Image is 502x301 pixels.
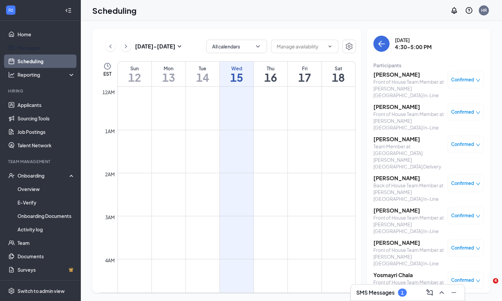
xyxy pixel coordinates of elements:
[373,62,484,69] div: Participants
[401,290,404,296] div: 1
[373,36,390,52] button: back-button
[450,289,458,297] svg: Minimize
[123,42,129,50] svg: ChevronRight
[277,43,325,50] input: Manage availability
[373,175,444,182] h3: [PERSON_NAME]
[18,182,75,196] a: Overview
[476,78,480,83] span: down
[18,236,75,250] a: Team
[105,41,115,51] button: ChevronLeft
[186,72,220,83] h1: 14
[373,71,444,78] h3: [PERSON_NAME]
[18,223,75,236] a: Activity log
[450,6,458,14] svg: Notifications
[426,289,434,297] svg: ComposeMessage
[476,214,480,219] span: down
[476,278,480,283] span: down
[451,141,474,148] span: Confirmed
[373,111,444,131] div: Front of House Team Member at [PERSON_NAME][GEOGRAPHIC_DATA] In-Line
[101,88,116,96] div: 12am
[373,239,444,247] h3: [PERSON_NAME]
[8,159,74,164] div: Team Management
[18,139,75,152] a: Talent Network
[175,42,183,50] svg: SmallChevronDown
[373,143,444,170] div: Team Member at [GEOGRAPHIC_DATA] [PERSON_NAME][GEOGRAPHIC_DATA] Delivery
[18,263,75,276] a: SurveysCrown
[8,172,15,179] svg: UserCheck
[18,112,75,125] a: Sourcing Tools
[288,62,322,86] a: October 17, 2025
[373,78,444,99] div: Front of House Team Member at [PERSON_NAME][GEOGRAPHIC_DATA] In-Line
[476,110,480,115] span: down
[436,287,447,298] button: ChevronUp
[18,41,75,54] a: Messages
[152,65,186,72] div: Mon
[104,214,116,221] div: 3am
[220,72,254,83] h1: 15
[103,70,111,77] span: EST
[373,271,444,279] h3: Yosmayri Chala
[451,212,474,219] span: Confirmed
[395,43,432,51] h3: 4:30-5:00 PM
[373,247,444,267] div: Front of House Team Member at [PERSON_NAME][GEOGRAPHIC_DATA] In-Line
[451,277,474,284] span: Confirmed
[18,54,75,68] a: Scheduling
[465,6,473,14] svg: QuestionInfo
[395,37,432,43] div: [DATE]
[220,62,254,86] a: October 15, 2025
[476,143,480,147] span: down
[104,171,116,178] div: 2am
[373,207,444,214] h3: [PERSON_NAME]
[377,40,386,48] svg: ArrowLeft
[424,287,435,298] button: ComposeMessage
[18,98,75,112] a: Applicants
[254,65,288,72] div: Thu
[18,250,75,263] a: Documents
[322,65,356,72] div: Sat
[373,103,444,111] h3: [PERSON_NAME]
[186,65,220,72] div: Tue
[18,288,65,294] div: Switch to admin view
[255,43,261,50] svg: ChevronDown
[342,40,356,53] button: Settings
[104,257,116,264] div: 4am
[438,289,446,297] svg: ChevronUp
[451,244,474,251] span: Confirmed
[152,62,186,86] a: October 13, 2025
[107,42,114,50] svg: ChevronLeft
[373,182,444,202] div: Back of House Team Member at [PERSON_NAME][GEOGRAPHIC_DATA] In-Line
[135,43,175,50] h3: [DATE] - [DATE]
[476,246,480,251] span: down
[103,62,111,70] svg: Clock
[118,65,152,72] div: Sun
[8,288,15,294] svg: Settings
[152,72,186,83] h1: 13
[186,62,220,86] a: October 14, 2025
[493,278,498,284] span: 4
[8,88,74,94] div: Hiring
[18,28,75,41] a: Home
[118,72,152,83] h1: 12
[451,76,474,83] span: Confirmed
[254,62,288,86] a: October 16, 2025
[481,7,487,13] div: HR
[451,109,474,115] span: Confirmed
[479,278,495,294] iframe: Intercom live chat
[345,42,353,50] svg: Settings
[104,127,116,135] div: 1am
[254,72,288,83] h1: 16
[373,214,444,234] div: Front of House Team Member at [PERSON_NAME][GEOGRAPHIC_DATA] In-Line
[18,209,75,223] a: Onboarding Documents
[327,44,333,49] svg: ChevronDown
[448,287,459,298] button: Minimize
[288,65,322,72] div: Fri
[7,7,14,13] svg: WorkstreamLogo
[288,72,322,83] h1: 17
[118,62,152,86] a: October 12, 2025
[8,71,15,78] svg: Analysis
[373,279,444,299] div: Front of House Team Member at [PERSON_NAME][GEOGRAPHIC_DATA] In-Line
[18,71,75,78] div: Reporting
[65,7,72,14] svg: Collapse
[206,40,267,53] button: All calendarsChevronDown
